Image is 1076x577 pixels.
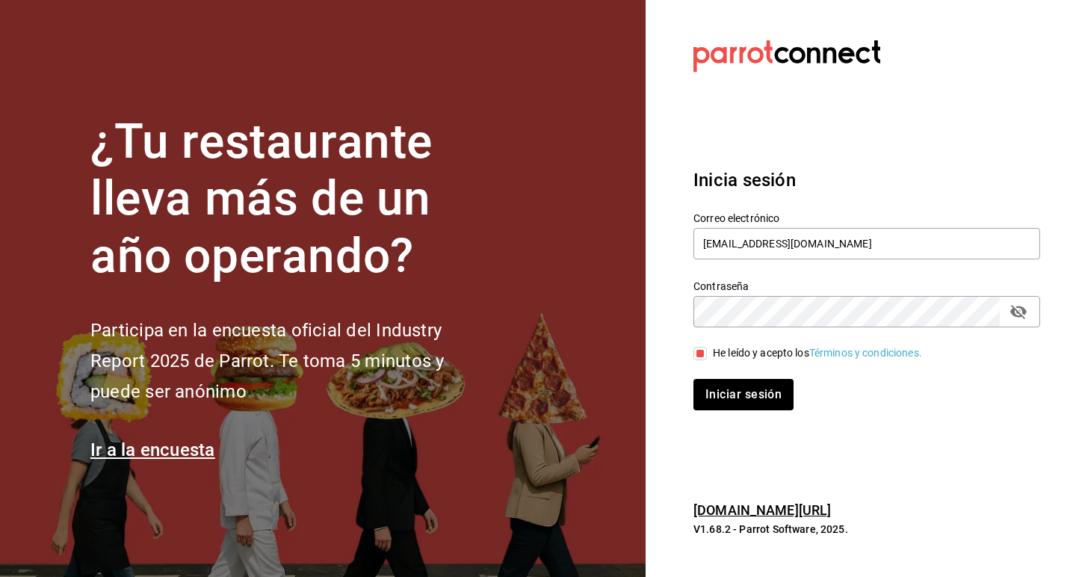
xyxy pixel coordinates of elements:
h1: ¿Tu restaurante lleva más de un año operando? [90,114,494,286]
h3: Inicia sesión [693,167,1040,194]
button: Iniciar sesión [693,379,794,410]
label: Correo electrónico [693,212,1040,223]
button: passwordField [1006,299,1031,324]
div: He leído y acepto los [713,345,922,361]
label: Contraseña [693,280,1040,291]
p: V1.68.2 - Parrot Software, 2025. [693,522,1040,537]
input: Ingresa tu correo electrónico [693,228,1040,259]
a: [DOMAIN_NAME][URL] [693,502,831,518]
a: Ir a la encuesta [90,439,215,460]
h2: Participa en la encuesta oficial del Industry Report 2025 de Parrot. Te toma 5 minutos y puede se... [90,315,494,407]
a: Términos y condiciones. [809,347,922,359]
